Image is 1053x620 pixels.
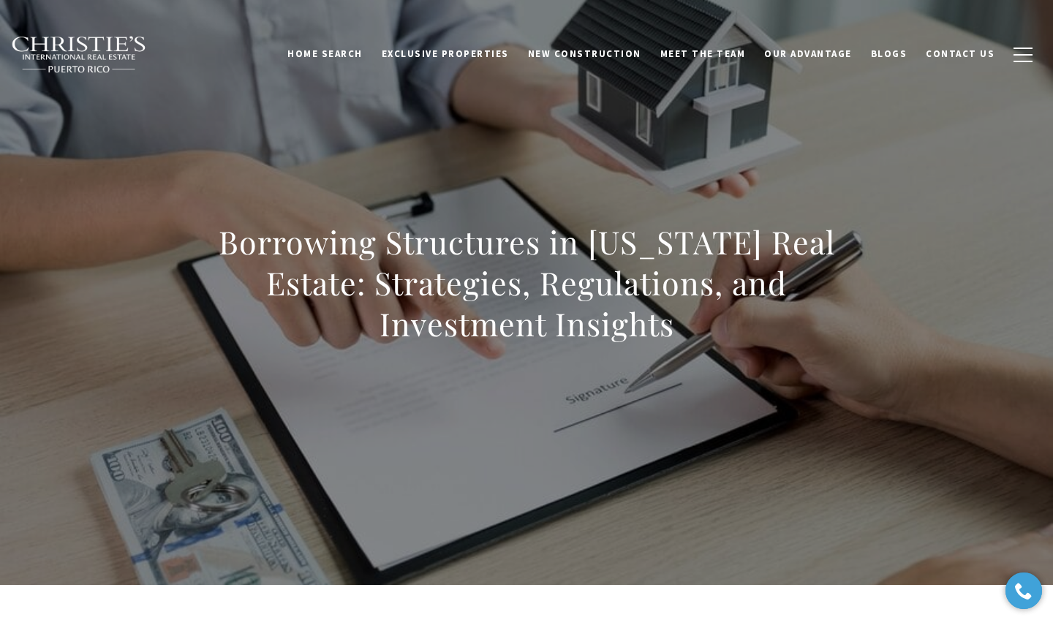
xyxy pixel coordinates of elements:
img: Christie's International Real Estate black text logo [11,36,147,74]
a: Meet the Team [651,40,755,68]
a: Blogs [861,40,917,68]
a: Exclusive Properties [372,40,518,68]
a: Our Advantage [755,40,861,68]
span: Our Advantage [764,48,852,60]
span: Exclusive Properties [382,48,509,60]
h1: Borrowing Structures in [US_STATE] Real Estate: Strategies, Regulations, and Investment Insights [204,222,849,344]
a: New Construction [518,40,651,68]
span: New Construction [528,48,641,60]
span: Contact Us [926,48,994,60]
button: button [1004,34,1042,76]
a: Home Search [278,40,372,68]
span: Blogs [871,48,907,60]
